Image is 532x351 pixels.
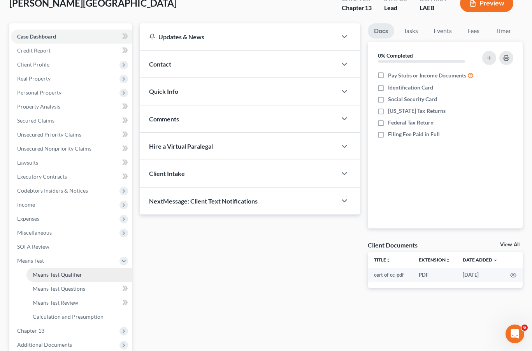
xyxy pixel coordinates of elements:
[33,313,104,320] span: Calculation and Presumption
[419,257,450,263] a: Extensionunfold_more
[11,142,132,156] a: Unsecured Nonpriority Claims
[17,89,61,96] span: Personal Property
[11,156,132,170] a: Lawsuits
[388,95,437,103] span: Social Security Card
[149,170,185,177] span: Client Intake
[26,310,132,324] a: Calculation and Presumption
[446,258,450,263] i: unfold_more
[388,72,466,79] span: Pay Stubs or Income Documents
[11,128,132,142] a: Unsecured Priority Claims
[17,117,54,124] span: Secured Claims
[17,33,56,40] span: Case Dashboard
[149,115,179,123] span: Comments
[17,173,67,180] span: Executory Contracts
[17,145,91,152] span: Unsecured Nonpriority Claims
[397,23,424,39] a: Tasks
[17,201,35,208] span: Income
[11,114,132,128] a: Secured Claims
[149,88,178,95] span: Quick Info
[374,257,391,263] a: Titleunfold_more
[17,243,49,250] span: SOFA Review
[33,285,85,292] span: Means Test Questions
[11,240,132,254] a: SOFA Review
[461,23,486,39] a: Fees
[388,119,434,126] span: Federal Tax Return
[17,257,44,264] span: Means Test
[17,103,60,110] span: Property Analysis
[378,52,413,59] strong: 0% Completed
[489,23,517,39] a: Timer
[17,131,81,138] span: Unsecured Priority Claims
[33,299,78,306] span: Means Test Review
[26,296,132,310] a: Means Test Review
[17,47,51,54] span: Credit Report
[17,159,38,166] span: Lawsuits
[17,215,39,222] span: Expenses
[149,60,171,68] span: Contact
[388,84,433,91] span: Identification Card
[463,257,498,263] a: Date Added expand_more
[368,23,394,39] a: Docs
[149,33,327,41] div: Updates & News
[33,271,82,278] span: Means Test Qualifier
[17,75,51,82] span: Real Property
[457,268,504,282] td: [DATE]
[386,258,391,263] i: unfold_more
[521,325,528,331] span: 6
[413,268,457,282] td: PDF
[26,268,132,282] a: Means Test Qualifier
[17,229,52,236] span: Miscellaneous
[388,130,440,138] span: Filing Fee Paid in Full
[420,4,448,12] div: LAEB
[17,61,49,68] span: Client Profile
[342,4,372,12] div: Chapter
[11,100,132,114] a: Property Analysis
[500,242,520,247] a: View All
[149,142,213,150] span: Hire a Virtual Paralegal
[11,170,132,184] a: Executory Contracts
[17,341,72,348] span: Additional Documents
[17,327,44,334] span: Chapter 13
[506,325,524,343] iframe: Intercom live chat
[17,187,88,194] span: Codebtors Insiders & Notices
[11,30,132,44] a: Case Dashboard
[368,241,418,249] div: Client Documents
[11,44,132,58] a: Credit Report
[493,258,498,263] i: expand_more
[384,4,407,12] div: Lead
[149,197,258,205] span: NextMessage: Client Text Notifications
[365,4,372,11] span: 13
[427,23,458,39] a: Events
[368,268,413,282] td: cert of cc-pdf
[388,107,446,115] span: [US_STATE] Tax Returns
[26,282,132,296] a: Means Test Questions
